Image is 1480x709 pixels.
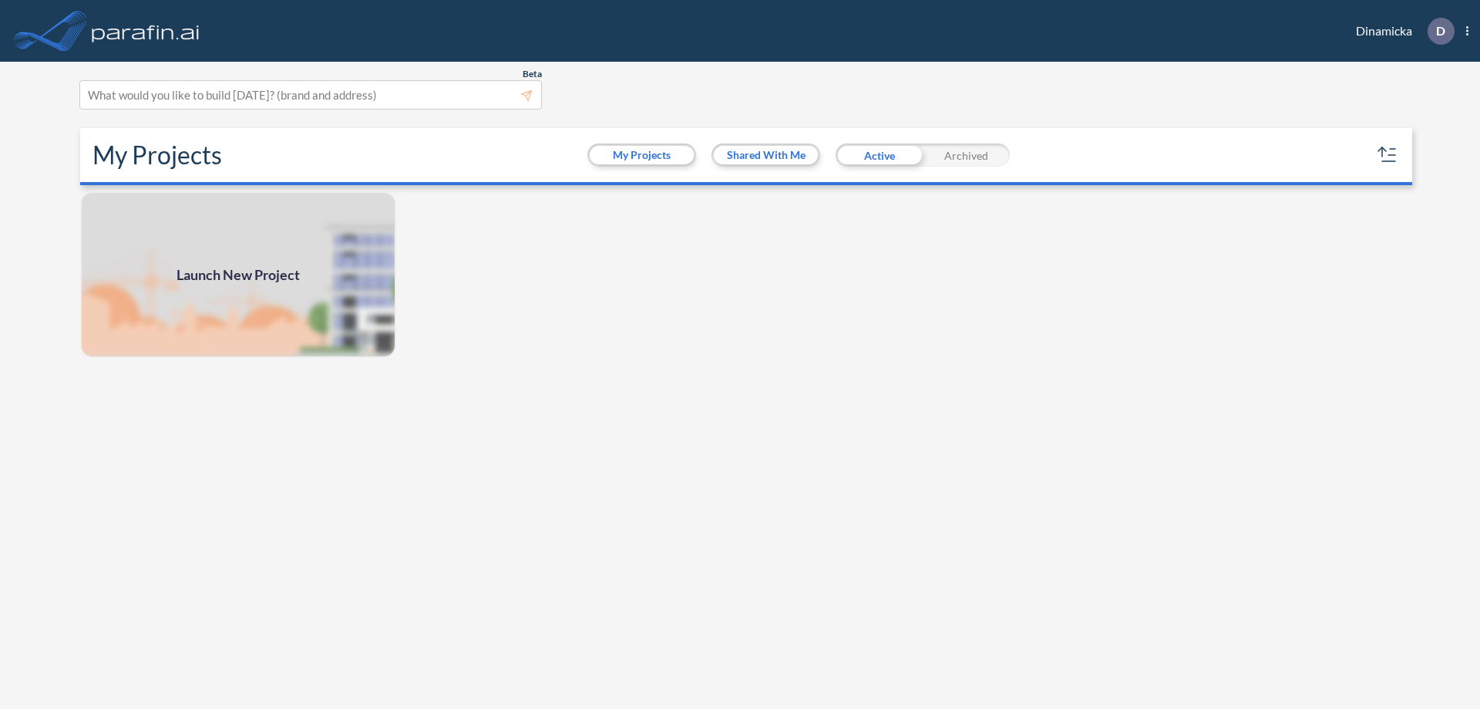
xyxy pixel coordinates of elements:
[177,265,300,285] span: Launch New Project
[590,146,694,164] button: My Projects
[80,191,396,358] img: add
[923,143,1010,167] div: Archived
[523,68,542,80] span: Beta
[836,143,923,167] div: Active
[80,191,396,358] a: Launch New Project
[1375,143,1400,167] button: sort
[1333,18,1468,45] div: Dinamicka
[92,140,222,170] h2: My Projects
[1436,24,1445,38] p: D
[89,15,203,46] img: logo
[714,146,818,164] button: Shared With Me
